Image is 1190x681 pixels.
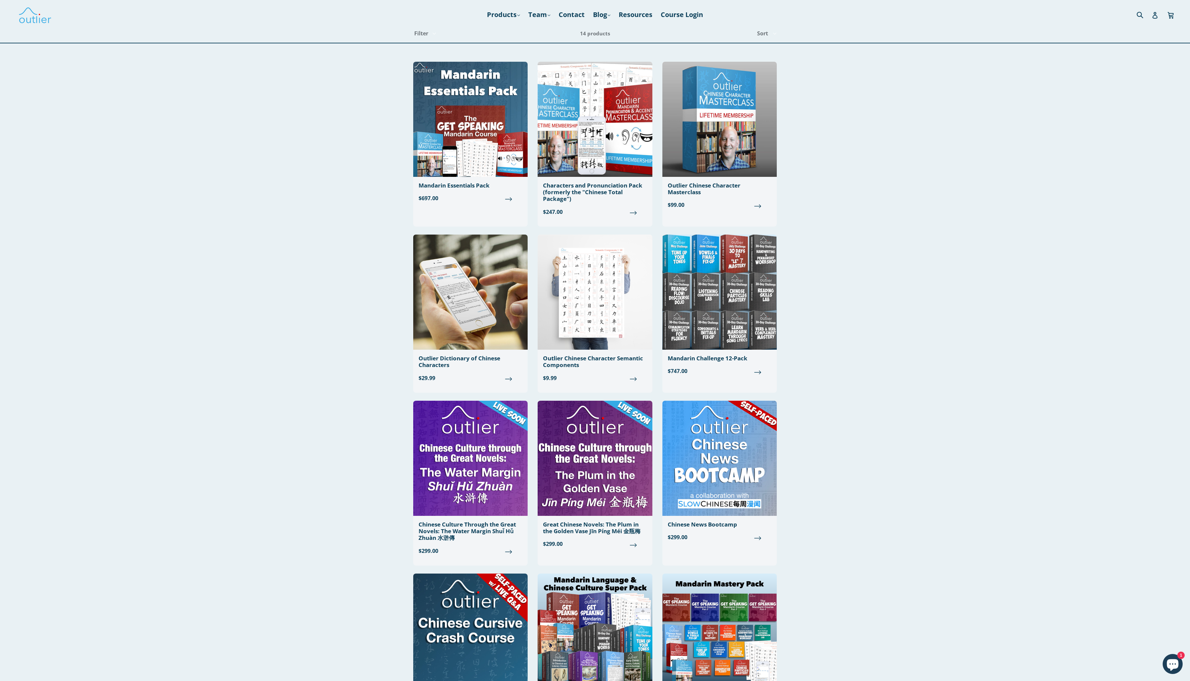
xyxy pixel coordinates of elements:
[543,208,647,216] span: $247.00
[1161,654,1185,676] inbox-online-store-chat: Shopify online store chat
[419,194,522,202] span: $697.00
[18,5,52,24] img: Outlier Linguistics
[525,9,554,21] a: Team
[543,355,647,369] div: Outlier Chinese Character Semantic Components
[413,401,528,560] a: Chinese Culture Through the Great Novels: The Water Margin Shuǐ Hǔ Zhuàn 水滸傳 $299.00
[543,374,647,382] span: $9.99
[538,235,652,387] a: Outlier Chinese Character Semantic Components $9.99
[538,235,652,350] img: Outlier Chinese Character Semantic Components
[413,62,528,177] img: Mandarin Essentials Pack
[419,547,522,555] span: $299.00
[538,401,652,516] img: Great Chinese Novels: The Plum in the Golden Vase Jīn Píng Méi 金瓶梅
[662,235,777,350] img: Mandarin Challenge 12-Pack
[668,355,771,362] div: Mandarin Challenge 12-Pack
[668,182,771,196] div: Outlier Chinese Character Masterclass
[419,182,522,189] div: Mandarin Essentials Pack
[413,401,528,516] img: Chinese Culture Through the Great Novels: The Water Margin Shuǐ Hǔ Zhuàn 水滸傳
[657,9,706,21] a: Course Login
[662,235,777,380] a: Mandarin Challenge 12-Pack $747.00
[413,235,528,350] img: Outlier Dictionary of Chinese Characters Outlier Linguistics
[668,533,771,541] span: $299.00
[662,401,777,547] a: Chinese News Bootcamp $299.00
[662,401,777,516] img: Chinese News Bootcamp
[668,367,771,375] span: $747.00
[1135,8,1153,21] input: Search
[668,201,771,209] span: $99.00
[543,521,647,535] div: Great Chinese Novels: The Plum in the Golden Vase Jīn Píng Méi 金瓶梅
[555,9,588,21] a: Contact
[538,401,652,554] a: Great Chinese Novels: The Plum in the Golden Vase Jīn Píng Méi 金瓶梅 $299.00
[413,62,528,208] a: Mandarin Essentials Pack $697.00
[538,62,652,177] img: Chinese Total Package Outlier Linguistics
[615,9,656,21] a: Resources
[668,521,771,528] div: Chinese News Bootcamp
[419,521,522,542] div: Chinese Culture Through the Great Novels: The Water Margin Shuǐ Hǔ Zhuàn 水滸傳
[662,62,777,177] img: Outlier Chinese Character Masterclass Outlier Linguistics
[662,62,777,215] a: Outlier Chinese Character Masterclass $99.00
[484,9,523,21] a: Products
[543,182,647,203] div: Characters and Pronunciation Pack (formerly the "Chinese Total Package")
[419,355,522,369] div: Outlier Dictionary of Chinese Characters
[419,374,522,382] span: $29.99
[413,235,528,387] a: Outlier Dictionary of Chinese Characters $29.99
[580,30,610,37] span: 14 products
[538,62,652,221] a: Characters and Pronunciation Pack (formerly the "Chinese Total Package") $247.00
[590,9,614,21] a: Blog
[543,540,647,548] span: $299.00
